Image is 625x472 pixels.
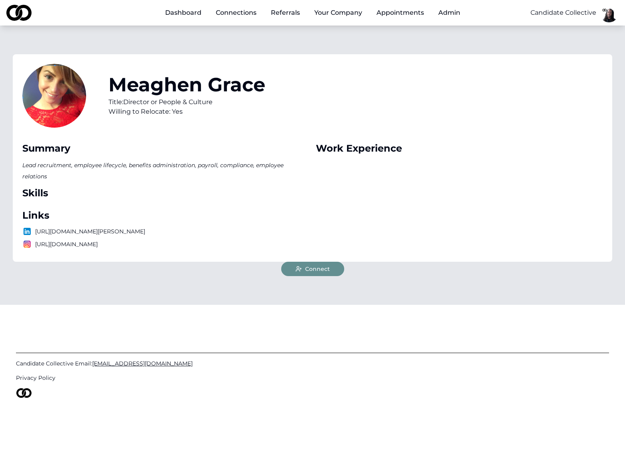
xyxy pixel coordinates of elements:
img: logo [22,239,32,249]
span: [EMAIL_ADDRESS][DOMAIN_NAME] [92,360,193,367]
p: [URL][DOMAIN_NAME][PERSON_NAME] [22,227,310,236]
span: Connect [305,265,330,273]
a: Connections [209,5,263,21]
h1: Meaghen Grace [108,75,265,94]
a: Dashboard [159,5,208,21]
button: Candidate Collective [530,8,596,18]
img: f3f59c23-3f2f-4f1a-9906-0acb7dede747-MG%20Profile-profile_picture.png [22,64,86,128]
button: Admin [432,5,467,21]
div: Title: Director or People & Culture [108,97,265,107]
a: Privacy Policy [16,374,609,382]
p: Lead recruitment, employee lifecycle, benefits administration, payroll, compliance, employee rela... [22,160,310,182]
div: Willing to Relocate: Yes [108,107,265,117]
nav: Main [159,5,467,21]
button: Your Company [308,5,369,21]
div: Skills [22,187,310,199]
img: fc566690-cf65-45d8-a465-1d4f683599e2-basimCC1-profile_picture.png [599,3,619,22]
div: Summary [22,142,310,155]
p: [URL][DOMAIN_NAME] [22,239,310,249]
div: Work Experience [316,142,603,155]
img: logo [6,5,32,21]
div: Links [22,209,310,222]
button: Connect [281,262,344,276]
a: Referrals [264,5,306,21]
img: logo [22,227,32,236]
img: logo [16,388,32,398]
a: Appointments [370,5,430,21]
a: Candidate Collective Email:[EMAIL_ADDRESS][DOMAIN_NAME] [16,359,609,367]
